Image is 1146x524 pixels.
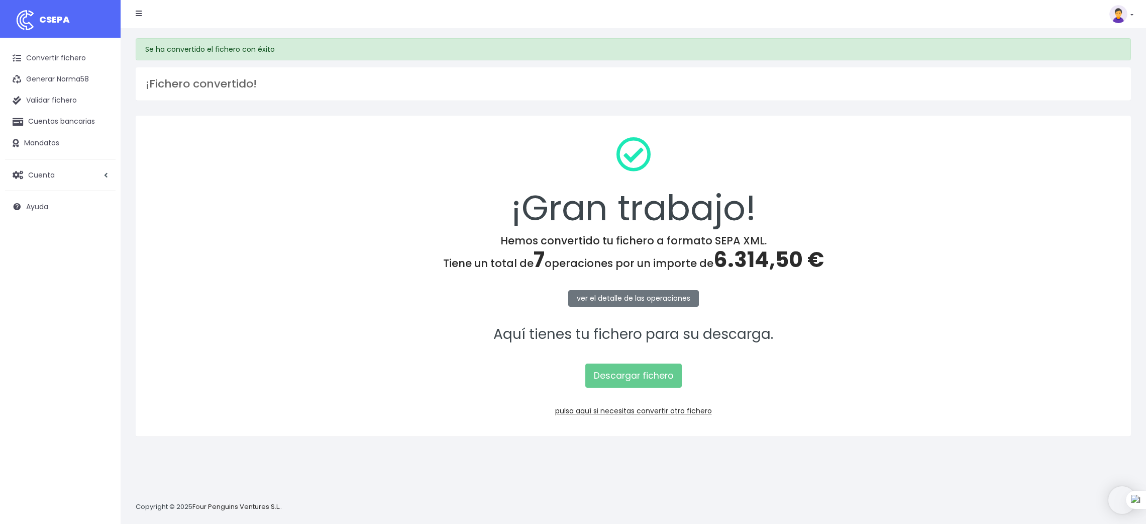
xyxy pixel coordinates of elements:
[5,111,116,132] a: Cuentas bancarias
[5,90,116,111] a: Validar fichero
[5,69,116,90] a: Generar Norma58
[5,133,116,154] a: Mandatos
[28,169,55,180] span: Cuenta
[534,245,545,275] span: 7
[5,48,116,69] a: Convertir fichero
[192,502,280,511] a: Four Penguins Ventures S.L.
[39,13,70,26] span: CSEPA
[5,164,116,186] a: Cuenta
[26,202,48,212] span: Ayuda
[713,245,824,275] span: 6.314,50 €
[146,77,1121,91] h3: ¡Fichero convertido!
[149,323,1118,346] p: Aquí tienes tu fichero para su descarga.
[1109,5,1127,23] img: profile
[149,234,1118,273] h4: Hemos convertido tu fichero a formato SEPA XML. Tiene un total de operaciones por un importe de
[136,502,282,512] p: Copyright © 2025 .
[555,406,712,416] a: pulsa aquí si necesitas convertir otro fichero
[13,8,38,33] img: logo
[585,364,682,388] a: Descargar fichero
[568,290,699,307] a: ver el detalle de las operaciones
[5,196,116,217] a: Ayuda
[136,38,1131,60] div: Se ha convertido el fichero con éxito
[149,129,1118,234] div: ¡Gran trabajo!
